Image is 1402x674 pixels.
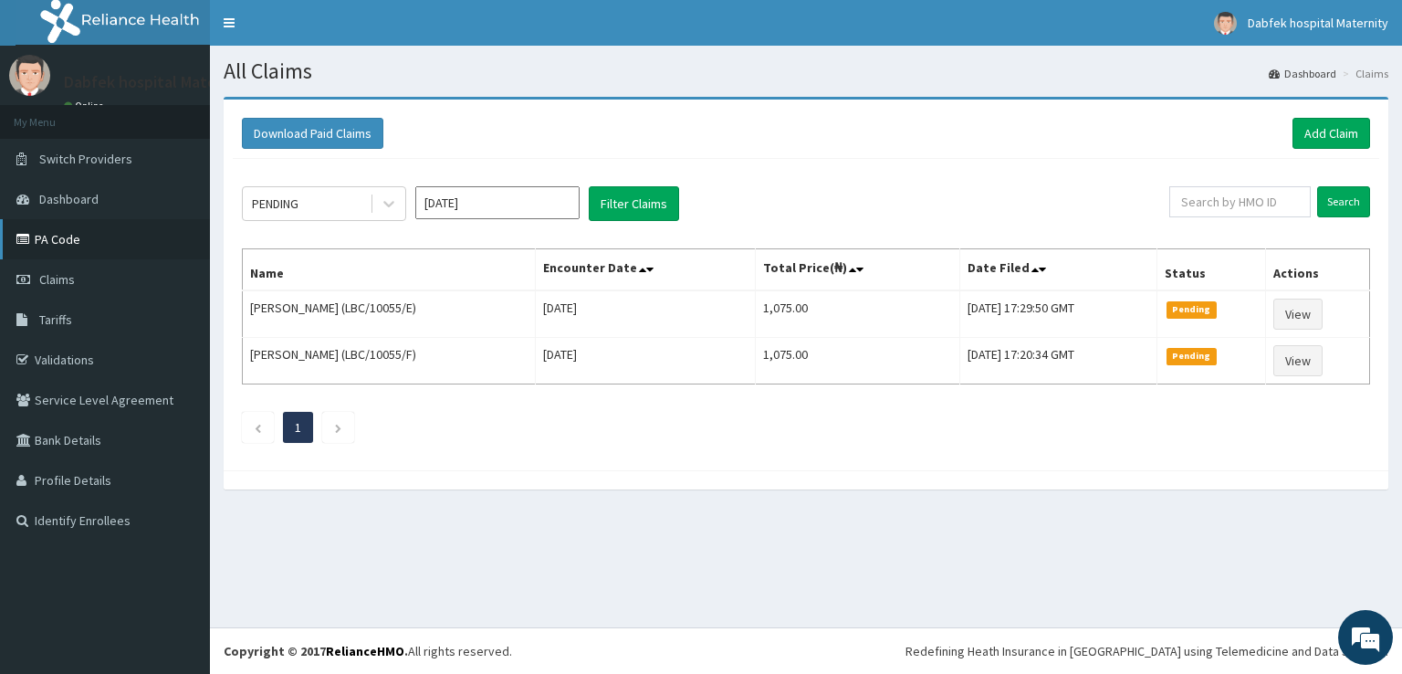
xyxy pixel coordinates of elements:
th: Actions [1265,249,1369,291]
a: Next page [334,419,342,436]
a: Page 1 is your current page [295,419,301,436]
button: Download Paid Claims [242,118,383,149]
img: User Image [1214,12,1237,35]
td: [PERSON_NAME] (LBC/10055/E) [243,290,536,338]
a: View [1273,299,1323,330]
h1: All Claims [224,59,1388,83]
span: Tariffs [39,311,72,328]
span: Dashboard [39,191,99,207]
th: Status [1157,249,1266,291]
td: [PERSON_NAME] (LBC/10055/F) [243,338,536,384]
span: Claims [39,271,75,288]
a: Online [64,100,108,112]
span: Pending [1167,301,1217,318]
a: Previous page [254,419,262,436]
td: [DATE] 17:20:34 GMT [960,338,1157,384]
td: 1,075.00 [756,290,960,338]
a: View [1273,345,1323,376]
span: Switch Providers [39,151,132,167]
a: Add Claim [1292,118,1370,149]
th: Name [243,249,536,291]
span: Pending [1167,348,1217,364]
input: Search by HMO ID [1169,186,1311,217]
p: Dabfek hospital Maternity [64,74,250,90]
a: Dashboard [1269,66,1336,81]
footer: All rights reserved. [210,627,1402,674]
td: [DATE] [535,290,756,338]
span: Dabfek hospital Maternity [1248,15,1388,31]
a: RelianceHMO [326,643,404,659]
td: [DATE] [535,338,756,384]
th: Encounter Date [535,249,756,291]
div: Redefining Heath Insurance in [GEOGRAPHIC_DATA] using Telemedicine and Data Science! [905,642,1388,660]
td: 1,075.00 [756,338,960,384]
img: User Image [9,55,50,96]
td: [DATE] 17:29:50 GMT [960,290,1157,338]
div: PENDING [252,195,298,213]
input: Search [1317,186,1370,217]
li: Claims [1338,66,1388,81]
input: Select Month and Year [415,186,580,219]
th: Date Filed [960,249,1157,291]
button: Filter Claims [589,186,679,221]
th: Total Price(₦) [756,249,960,291]
strong: Copyright © 2017 . [224,643,408,659]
